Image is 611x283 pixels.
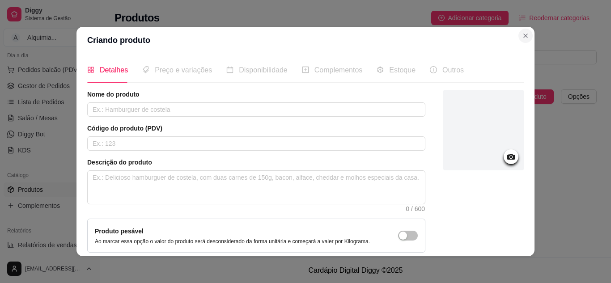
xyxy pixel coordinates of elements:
[87,90,425,99] article: Nome do produto
[518,29,533,43] button: Close
[155,66,212,74] span: Preço e variações
[377,66,384,73] span: code-sandbox
[87,158,425,167] article: Descrição do produto
[239,66,288,74] span: Disponibilidade
[95,228,144,235] label: Produto pesável
[87,124,425,133] article: Código do produto (PDV)
[430,66,437,73] span: info-circle
[314,66,363,74] span: Complementos
[226,66,233,73] span: calendar
[442,66,464,74] span: Outros
[389,66,416,74] span: Estoque
[87,66,94,73] span: appstore
[100,66,128,74] span: Detalhes
[95,238,370,245] p: Ao marcar essa opção o valor do produto será desconsiderado da forma unitária e começará a valer ...
[87,102,425,117] input: Ex.: Hamburguer de costela
[76,27,535,54] header: Criando produto
[142,66,149,73] span: tags
[302,66,309,73] span: plus-square
[87,136,425,151] input: Ex.: 123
